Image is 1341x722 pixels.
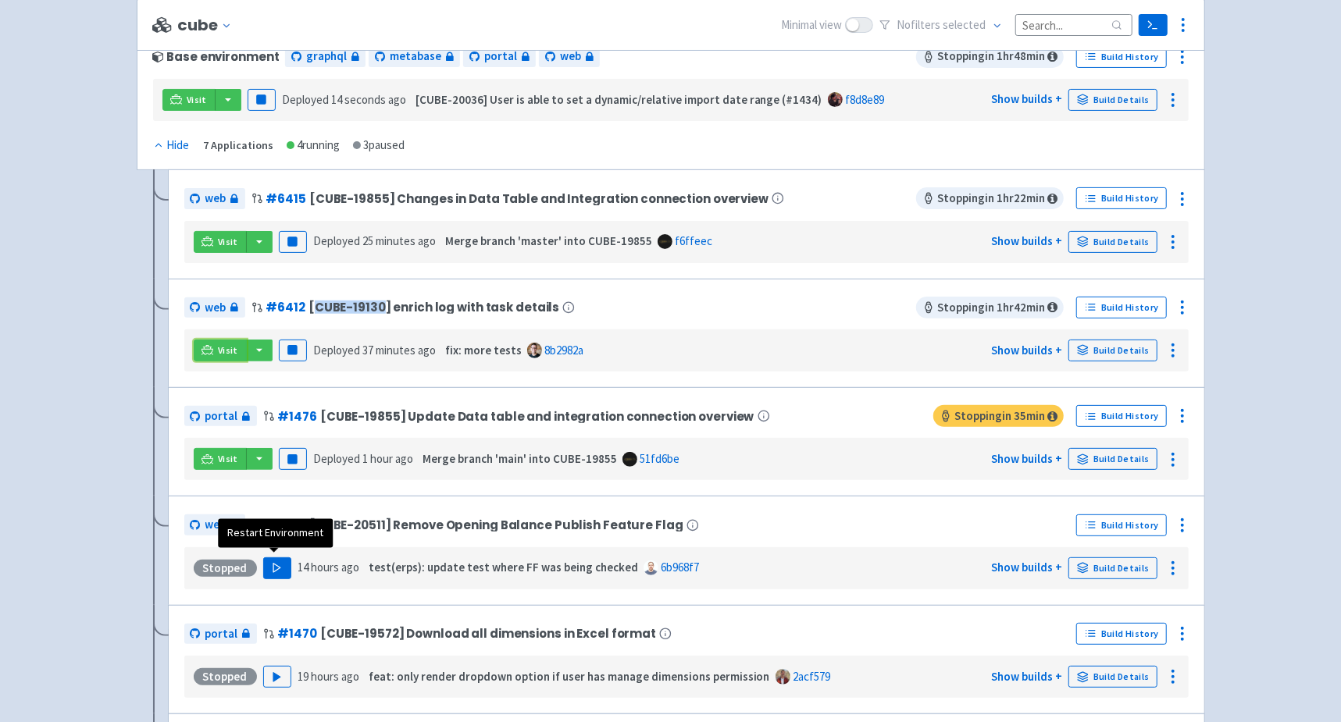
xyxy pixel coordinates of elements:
span: web [560,48,581,66]
span: Deployed [282,92,406,107]
span: metabase [390,48,441,66]
span: Deployed [313,451,413,466]
a: Show builds + [991,560,1062,574]
time: 37 minutes ago [362,343,436,357]
span: Stopping in 1 hr 42 min [916,297,1064,318]
div: 4 running [287,137,341,155]
a: Build History [1076,405,1167,427]
span: web [205,299,226,317]
a: Show builds + [991,91,1062,106]
a: Build History [1076,514,1167,536]
time: 1 hour ago [362,451,413,466]
span: Deployed [313,343,436,357]
a: #6413 [266,517,306,533]
a: graphql [285,46,366,67]
a: #6415 [266,190,306,207]
a: #6412 [266,299,305,315]
a: 2acf579 [793,669,830,684]
span: Deployed [313,233,436,248]
a: web [184,188,245,209]
button: Hide [153,137,191,155]
span: No filter s [897,16,986,34]
span: web [205,190,226,208]
button: Pause [248,89,276,111]
span: Visit [218,236,238,248]
button: Pause [279,231,307,253]
a: Visit [162,89,216,111]
span: [CUBE-20511] Remove Opening Balance Publish Feature Flag [309,518,683,532]
span: [CUBE-19130] enrich log with task details [309,301,559,314]
a: Build History [1076,297,1167,318]
a: Show builds + [991,669,1062,684]
a: Build History [1076,623,1167,645]
strong: fix: more tests [445,343,522,357]
a: Visit [194,448,247,470]
span: portal [205,625,238,643]
a: Build Details [1068,666,1157,688]
a: portal [184,406,257,427]
span: [CUBE-19572] Download all dimensions in Excel format [320,627,656,640]
a: Show builds + [991,451,1062,466]
a: Visit [194,231,247,253]
div: Hide [153,137,190,155]
span: graphql [306,48,347,66]
div: Stopped [194,560,257,577]
div: Stopped [194,668,257,685]
a: 51fd6be [640,451,679,466]
a: Build History [1076,46,1167,68]
strong: test(erps): update test where FF was being checked [369,560,638,574]
div: Base environment [153,50,280,63]
span: Visit [218,453,238,465]
a: Build Details [1068,557,1157,579]
a: web [184,297,245,318]
a: Build Details [1068,231,1157,253]
a: Build Details [1068,448,1157,470]
a: Show builds + [991,343,1062,357]
span: portal [205,407,238,425]
span: web [205,516,226,534]
button: Pause [279,448,307,470]
span: [CUBE-19855] Update Data table and integration connection overview [320,410,754,423]
span: Visit [218,344,238,357]
span: Stopping in 1 hr 48 min [916,46,1064,68]
span: [CUBE-19855] Changes in Data Table and Integration connection overview [309,192,769,205]
a: f8d8e89 [845,92,884,107]
time: 25 minutes ago [362,233,436,248]
a: Build History [1076,187,1167,209]
span: portal [484,48,517,66]
a: #1476 [278,408,317,425]
a: portal [463,46,536,67]
span: Stopping in 1 hr 22 min [916,187,1064,209]
button: Play [263,666,291,688]
a: Terminal [1139,14,1168,36]
span: Visit [187,94,207,106]
time: 14 hours ago [298,560,359,574]
span: selected [943,17,986,32]
strong: feat: only render dropdown option if user has manage dimensions permission [369,669,770,684]
strong: Merge branch 'main' into CUBE-19855 [423,451,617,466]
span: Stopping in 35 min [933,405,1064,427]
a: Visit [194,340,247,361]
span: Minimal view [781,16,842,34]
button: cube [177,16,237,34]
a: Build Details [1068,340,1157,361]
div: 3 paused [353,137,405,155]
div: 7 Applications [204,137,274,155]
a: 6b968f7 [661,560,699,574]
a: web [539,46,600,67]
a: Build Details [1068,89,1157,111]
strong: [CUBE-20036] User is able to set a dynamic/relative import date range (#1434) [415,92,822,107]
button: Pause [279,340,307,361]
strong: Merge branch 'master' into CUBE-19855 [445,233,652,248]
time: 19 hours ago [298,669,359,684]
button: Play [263,557,291,579]
input: Search... [1015,14,1132,35]
a: web [184,514,245,535]
a: 8b2982a [544,343,583,357]
a: #1470 [278,625,317,642]
a: f6ffeec [675,233,712,248]
a: portal [184,624,257,645]
time: 14 seconds ago [331,92,406,107]
a: metabase [369,46,460,67]
a: Show builds + [991,233,1062,248]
